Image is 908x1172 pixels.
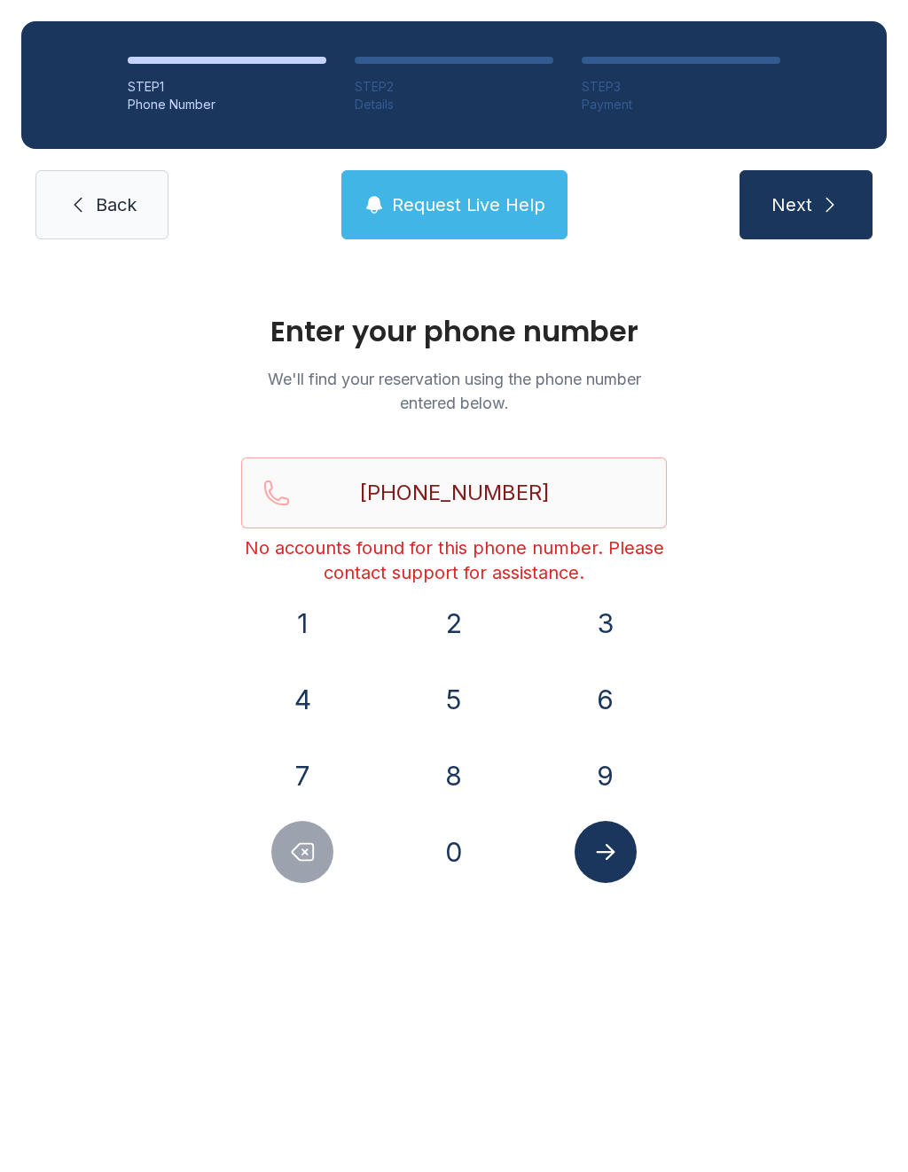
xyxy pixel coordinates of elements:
[355,96,553,113] div: Details
[575,821,637,883] button: Submit lookup form
[582,78,780,96] div: STEP 3
[128,78,326,96] div: STEP 1
[423,668,485,731] button: 5
[423,745,485,807] button: 8
[423,592,485,654] button: 2
[241,317,667,346] h1: Enter your phone number
[271,745,333,807] button: 7
[271,592,333,654] button: 1
[575,745,637,807] button: 9
[575,668,637,731] button: 6
[241,535,667,585] div: No accounts found for this phone number. Please contact support for assistance.
[241,457,667,528] input: Reservation phone number
[423,821,485,883] button: 0
[575,592,637,654] button: 3
[582,96,780,113] div: Payment
[771,192,812,217] span: Next
[96,192,137,217] span: Back
[241,367,667,415] p: We'll find your reservation using the phone number entered below.
[128,96,326,113] div: Phone Number
[271,821,333,883] button: Delete number
[392,192,545,217] span: Request Live Help
[355,78,553,96] div: STEP 2
[271,668,333,731] button: 4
